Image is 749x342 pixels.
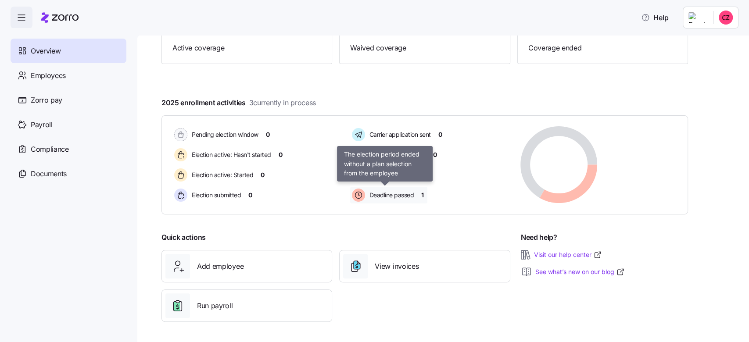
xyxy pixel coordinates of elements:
span: Employees [31,70,66,81]
span: Carrier application sent [367,130,431,139]
a: Visit our help center [534,250,602,259]
span: 0 [261,171,265,179]
a: Zorro pay [11,88,126,112]
span: Zorro pay [31,95,62,106]
a: Employees [11,63,126,88]
span: 0 [266,130,270,139]
a: See what’s new on our blog [535,267,625,276]
span: Need help? [521,232,557,243]
span: Waived election [367,171,412,179]
span: Add employee [197,261,244,272]
span: Election active: Started [189,171,253,179]
span: Election active: Hasn't started [189,150,271,159]
span: Help [641,12,669,23]
span: 0 [438,130,442,139]
a: Overview [11,39,126,63]
img: 9727d2863a7081a35fb3372cb5aaeec9 [719,11,733,25]
span: Documents [31,168,67,179]
span: Deadline passed [367,191,414,199]
span: 1 [421,191,424,199]
span: Coverage ended [528,43,677,53]
span: Waived coverage [350,43,499,53]
span: Payroll [31,119,53,130]
span: View invoices [375,261,419,272]
span: Active coverage [172,43,321,53]
span: Election submitted [189,191,241,199]
span: Overview [31,46,61,57]
a: Payroll [11,112,126,137]
span: Compliance [31,144,69,155]
span: Run payroll [197,300,233,311]
span: Pending election window [189,130,258,139]
span: 2025 enrollment activities [161,97,316,108]
span: 0 [248,191,252,199]
img: Employer logo [688,12,706,23]
span: 3 currently in process [249,97,316,108]
span: 0 [279,150,283,159]
span: Enrollment confirmed [367,150,426,159]
button: Help [634,9,676,26]
span: 0 [433,150,437,159]
a: Compliance [11,137,126,161]
span: 2 [419,171,423,179]
span: Quick actions [161,232,206,243]
a: Documents [11,161,126,186]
